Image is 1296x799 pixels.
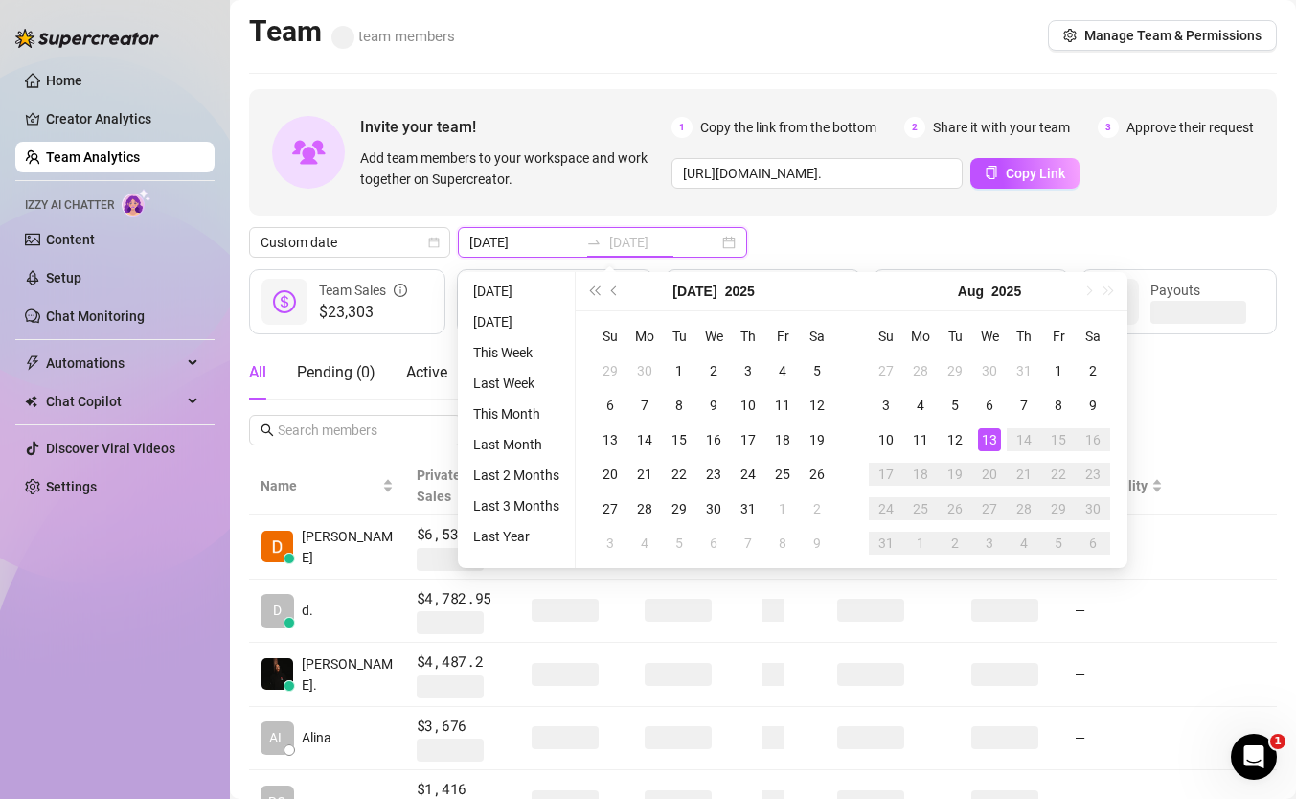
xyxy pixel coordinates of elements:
[662,354,696,388] td: 2025-07-01
[725,272,755,310] button: Choose a year
[273,600,282,621] span: D
[466,525,567,548] li: Last Year
[1012,497,1035,520] div: 28
[1076,491,1110,526] td: 2025-08-30
[875,394,898,417] div: 3
[1047,497,1070,520] div: 29
[1063,29,1077,42] span: setting
[302,526,394,568] span: [PERSON_NAME]
[831,269,845,311] span: question-circle
[466,372,567,395] li: Last Week
[800,354,834,388] td: 2025-07-05
[765,319,800,354] th: Fr
[46,73,82,88] a: Home
[319,301,407,324] span: $23,303
[1063,580,1174,644] td: —
[122,189,151,217] img: AI Chatter
[302,653,394,696] span: [PERSON_NAME].
[1012,359,1035,382] div: 31
[668,359,691,382] div: 1
[261,423,274,437] span: search
[394,280,407,301] span: info-circle
[249,457,405,515] th: Name
[972,319,1007,354] th: We
[972,526,1007,560] td: 2025-09-03
[25,395,37,408] img: Chat Copilot
[25,196,114,215] span: Izzy AI Chatter
[360,115,671,139] span: Invite your team!
[737,428,760,451] div: 17
[978,359,1001,382] div: 30
[599,497,622,520] div: 27
[261,228,439,257] span: Custom date
[1047,394,1070,417] div: 8
[466,494,567,517] li: Last 3 Months
[1007,526,1041,560] td: 2025-09-04
[972,422,1007,457] td: 2025-08-13
[765,457,800,491] td: 2025-07-25
[735,269,845,311] div: Est. Hours Worked
[46,386,182,417] span: Chat Copilot
[765,354,800,388] td: 2025-07-04
[1126,117,1254,138] span: Approve their request
[586,235,602,250] span: swap-right
[249,13,455,50] h2: Team
[1007,354,1041,388] td: 2025-07-31
[1006,166,1065,181] span: Copy Link
[806,394,829,417] div: 12
[46,103,199,134] a: Creator Analytics
[593,354,627,388] td: 2025-06-29
[1063,643,1174,707] td: —
[25,355,40,371] span: thunderbolt
[909,394,932,417] div: 4
[1041,526,1076,560] td: 2025-09-05
[1063,707,1174,771] td: —
[696,354,731,388] td: 2025-07-02
[875,359,898,382] div: 27
[806,532,829,555] div: 9
[1047,428,1070,451] div: 15
[599,428,622,451] div: 13
[875,463,898,486] div: 17
[662,422,696,457] td: 2025-07-15
[627,491,662,526] td: 2025-07-28
[1007,319,1041,354] th: Th
[972,491,1007,526] td: 2025-08-27
[261,531,293,562] img: Dana Roz
[1047,359,1070,382] div: 1
[278,420,435,441] input: Search members
[269,727,285,748] span: AL
[331,28,455,45] span: team members
[978,497,1001,520] div: 27
[737,359,760,382] div: 3
[1047,463,1070,486] div: 22
[46,308,145,324] a: Chat Monitoring
[702,394,725,417] div: 9
[466,341,567,364] li: This Week
[671,117,693,138] span: 1
[909,532,932,555] div: 1
[1007,422,1041,457] td: 2025-08-14
[604,272,625,310] button: Previous month (PageUp)
[1076,354,1110,388] td: 2025-08-02
[593,457,627,491] td: 2025-07-20
[909,359,932,382] div: 28
[46,149,140,165] a: Team Analytics
[273,290,296,313] span: dollar-circle
[1041,457,1076,491] td: 2025-08-22
[944,497,966,520] div: 26
[903,422,938,457] td: 2025-08-11
[1041,388,1076,422] td: 2025-08-08
[806,359,829,382] div: 5
[46,479,97,494] a: Settings
[869,388,903,422] td: 2025-08-03
[800,422,834,457] td: 2025-07-19
[417,587,509,610] span: $4,782.95
[633,394,656,417] div: 7
[696,491,731,526] td: 2025-07-30
[46,348,182,378] span: Automations
[609,232,718,253] input: End date
[1047,532,1070,555] div: 5
[909,497,932,520] div: 25
[875,428,898,451] div: 10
